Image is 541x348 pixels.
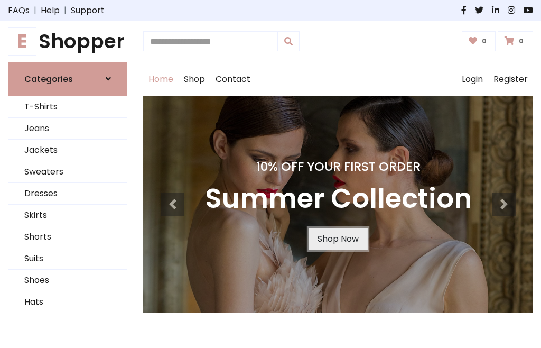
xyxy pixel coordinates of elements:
a: Dresses [8,183,127,205]
a: 0 [462,31,496,51]
a: FAQs [8,4,30,17]
h3: Summer Collection [205,182,472,215]
span: 0 [516,36,526,46]
a: Login [456,62,488,96]
a: Help [41,4,60,17]
span: 0 [479,36,489,46]
h4: 10% Off Your First Order [205,159,472,174]
a: Shorts [8,226,127,248]
h1: Shopper [8,30,127,53]
h6: Categories [24,74,73,84]
a: 0 [498,31,533,51]
a: Jeans [8,118,127,140]
a: Shoes [8,270,127,291]
a: Hats [8,291,127,313]
a: EShopper [8,30,127,53]
a: Shop Now [309,228,368,250]
a: Skirts [8,205,127,226]
a: Home [143,62,179,96]
a: Register [488,62,533,96]
a: Shop [179,62,210,96]
a: Suits [8,248,127,270]
a: Categories [8,62,127,96]
a: Jackets [8,140,127,161]
a: Sweaters [8,161,127,183]
span: | [30,4,41,17]
span: E [8,27,36,56]
span: | [60,4,71,17]
a: T-Shirts [8,96,127,118]
a: Contact [210,62,256,96]
a: Support [71,4,105,17]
